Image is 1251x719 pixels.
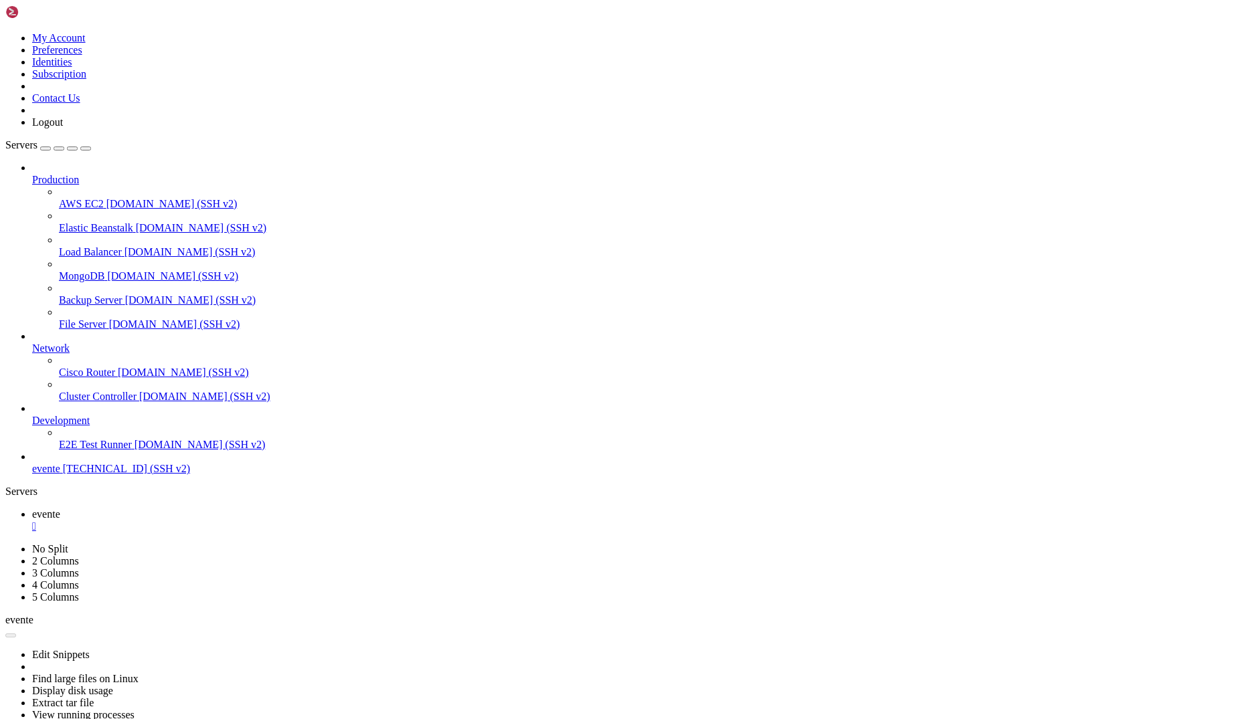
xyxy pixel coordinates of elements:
[32,162,1246,330] li: Production
[59,246,122,258] span: Load Balancer
[59,294,122,306] span: Backup Server
[59,198,1246,210] a: AWS EC2 [DOMAIN_NAME] (SSH v2)
[5,486,1246,498] div: Servers
[106,198,238,209] span: [DOMAIN_NAME] (SSH v2)
[59,439,132,450] span: E2E Test Runner
[32,32,86,43] a: My Account
[139,391,270,402] span: [DOMAIN_NAME] (SSH v2)
[5,5,1078,17] x-row: Connecting [TECHNICAL_ID]...
[32,92,80,104] a: Contact Us
[59,318,106,330] span: File Server
[32,415,90,426] span: Development
[32,44,82,56] a: Preferences
[32,673,139,684] a: Find large files on Linux
[32,342,1246,354] a: Network
[32,591,79,603] a: 5 Columns
[107,270,238,282] span: [DOMAIN_NAME] (SSH v2)
[59,234,1246,258] li: Load Balancer [DOMAIN_NAME] (SSH v2)
[32,463,1246,475] a: evente [TECHNICAL_ID] (SSH v2)
[32,649,90,660] a: Edit Snippets
[32,567,79,579] a: 3 Columns
[32,342,70,354] span: Network
[32,579,79,591] a: 4 Columns
[32,685,113,696] a: Display disk usage
[59,222,133,233] span: Elastic Beanstalk
[109,318,240,330] span: [DOMAIN_NAME] (SSH v2)
[32,116,63,128] a: Logout
[124,246,256,258] span: [DOMAIN_NAME] (SSH v2)
[32,330,1246,403] li: Network
[32,697,94,708] a: Extract tar file
[59,306,1246,330] li: File Server [DOMAIN_NAME] (SSH v2)
[59,270,104,282] span: MongoDB
[63,463,190,474] span: [TECHNICAL_ID] (SSH v2)
[32,508,1246,532] a: evente
[59,210,1246,234] li: Elastic Beanstalk [DOMAIN_NAME] (SSH v2)
[135,439,266,450] span: [DOMAIN_NAME] (SSH v2)
[32,451,1246,475] li: evente [TECHNICAL_ID] (SSH v2)
[59,391,1246,403] a: Cluster Controller [DOMAIN_NAME] (SSH v2)
[59,367,1246,379] a: Cisco Router [DOMAIN_NAME] (SSH v2)
[136,222,267,233] span: [DOMAIN_NAME] (SSH v2)
[5,139,37,150] span: Servers
[32,403,1246,451] li: Development
[32,463,60,474] span: evente
[32,415,1246,427] a: Development
[59,270,1246,282] a: MongoDB [DOMAIN_NAME] (SSH v2)
[5,139,91,150] a: Servers
[59,222,1246,234] a: Elastic Beanstalk [DOMAIN_NAME] (SSH v2)
[32,508,60,520] span: evente
[32,174,79,185] span: Production
[59,367,115,378] span: Cisco Router
[32,56,72,68] a: Identities
[118,367,249,378] span: [DOMAIN_NAME] (SSH v2)
[32,543,68,554] a: No Split
[32,555,79,567] a: 2 Columns
[32,174,1246,186] a: Production
[125,294,256,306] span: [DOMAIN_NAME] (SSH v2)
[32,68,86,80] a: Subscription
[5,614,33,625] span: evente
[59,379,1246,403] li: Cluster Controller [DOMAIN_NAME] (SSH v2)
[59,246,1246,258] a: Load Balancer [DOMAIN_NAME] (SSH v2)
[59,439,1246,451] a: E2E Test Runner [DOMAIN_NAME] (SSH v2)
[59,427,1246,451] li: E2E Test Runner [DOMAIN_NAME] (SSH v2)
[59,391,137,402] span: Cluster Controller
[59,258,1246,282] li: MongoDB [DOMAIN_NAME] (SSH v2)
[59,318,1246,330] a: File Server [DOMAIN_NAME] (SSH v2)
[59,294,1246,306] a: Backup Server [DOMAIN_NAME] (SSH v2)
[5,17,11,28] div: (0, 1)
[59,186,1246,210] li: AWS EC2 [DOMAIN_NAME] (SSH v2)
[5,5,82,19] img: Shellngn
[59,354,1246,379] li: Cisco Router [DOMAIN_NAME] (SSH v2)
[32,520,1246,532] a: 
[59,282,1246,306] li: Backup Server [DOMAIN_NAME] (SSH v2)
[59,198,104,209] span: AWS EC2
